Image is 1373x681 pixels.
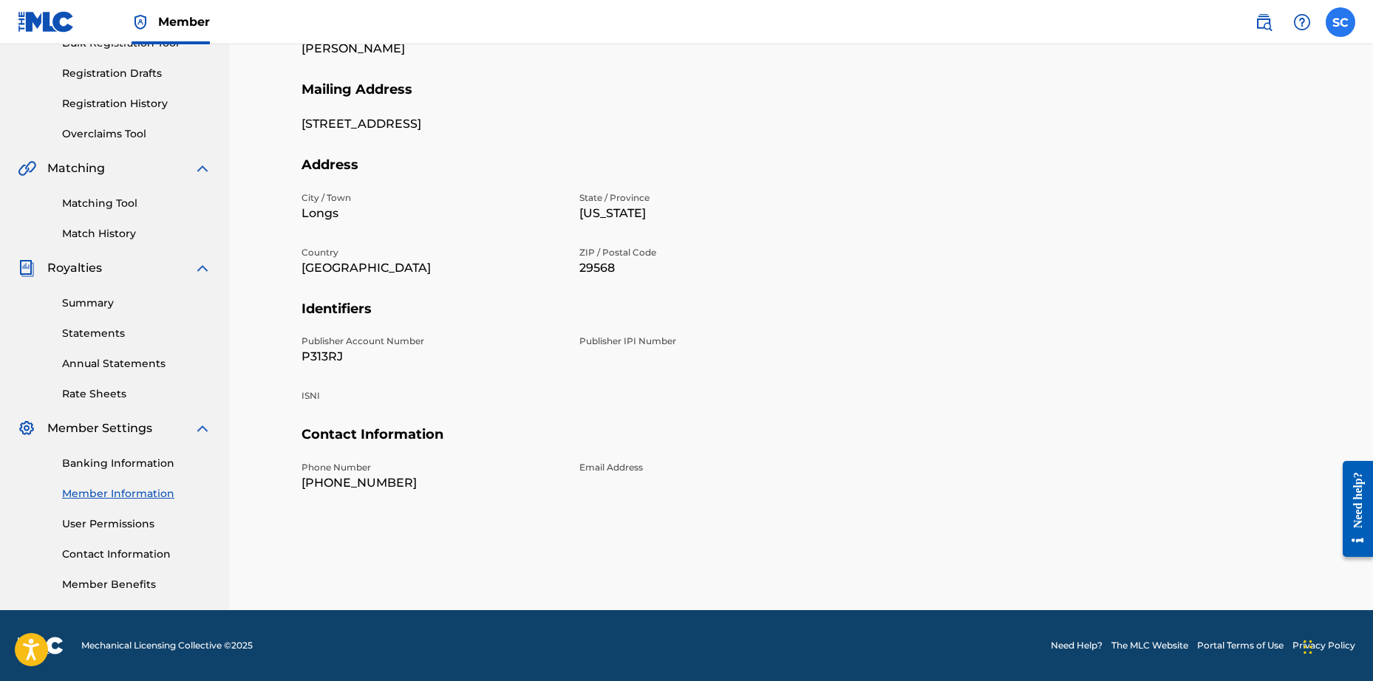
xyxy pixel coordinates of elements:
p: Email Address [579,461,839,474]
p: Phone Number [301,461,562,474]
h5: Address [301,157,1301,191]
h5: Identifiers [301,301,1301,335]
a: Member Information [62,486,211,502]
a: Member Benefits [62,577,211,592]
img: help [1293,13,1311,31]
p: [US_STATE] [579,205,839,222]
p: Publisher Account Number [301,335,562,348]
a: Matching Tool [62,196,211,211]
h5: Mailing Address [301,81,1301,116]
img: Matching [18,160,36,177]
p: [GEOGRAPHIC_DATA] [301,259,562,277]
span: Matching [47,160,105,177]
p: City / Town [301,191,562,205]
img: MLC Logo [18,11,75,32]
p: [PERSON_NAME] [301,40,562,58]
p: [PHONE_NUMBER] [301,474,562,492]
p: State / Province [579,191,839,205]
img: expand [194,420,211,437]
iframe: Chat Widget [1299,610,1373,681]
img: search [1255,13,1273,31]
span: Member [158,13,210,30]
span: Mechanical Licensing Collective © 2025 [81,639,253,652]
p: Publisher IPI Number [579,335,839,348]
p: P313RJ [301,348,562,366]
a: Registration Drafts [62,66,211,81]
h5: Contact Information [301,426,1301,461]
img: expand [194,259,211,277]
span: Member Settings [47,420,152,437]
span: Royalties [47,259,102,277]
a: Contact Information [62,547,211,562]
p: Country [301,246,562,259]
p: ZIP / Postal Code [579,246,839,259]
img: Top Rightsholder [132,13,149,31]
a: Statements [62,326,211,341]
img: expand [194,160,211,177]
a: Need Help? [1051,639,1103,652]
a: Banking Information [62,456,211,471]
a: Match History [62,226,211,242]
a: Annual Statements [62,356,211,372]
a: Public Search [1249,7,1278,37]
a: Overclaims Tool [62,126,211,142]
p: Longs [301,205,562,222]
p: ISNI [301,389,562,403]
a: Rate Sheets [62,386,211,402]
a: User Permissions [62,516,211,532]
a: The MLC Website [1111,639,1188,652]
p: [STREET_ADDRESS] [301,115,562,133]
div: Drag [1304,625,1312,669]
a: Registration History [62,96,211,112]
img: Royalties [18,259,35,277]
p: 29568 [579,259,839,277]
div: User Menu [1326,7,1355,37]
img: logo [18,637,64,654]
img: Member Settings [18,420,35,437]
a: Summary [62,295,211,311]
iframe: Resource Center [1332,449,1373,568]
div: Help [1287,7,1317,37]
a: Privacy Policy [1292,639,1355,652]
a: Portal Terms of Use [1197,639,1284,652]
